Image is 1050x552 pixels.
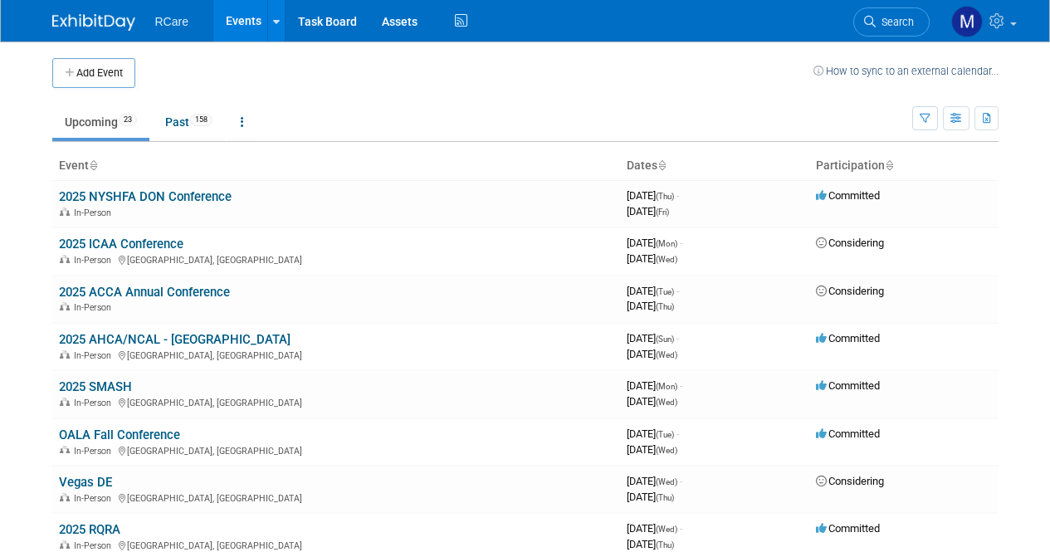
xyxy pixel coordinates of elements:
[627,237,682,249] span: [DATE]
[876,16,914,28] span: Search
[680,522,682,535] span: -
[155,15,188,28] span: RCare
[74,255,116,266] span: In-Person
[853,7,930,37] a: Search
[59,475,112,490] a: Vegas DE
[816,475,884,487] span: Considering
[52,152,620,180] th: Event
[627,205,669,217] span: [DATE]
[813,65,999,77] a: How to sync to an external calendar...
[59,348,613,361] div: [GEOGRAPHIC_DATA], [GEOGRAPHIC_DATA]
[153,106,225,138] a: Past158
[816,332,880,344] span: Committed
[59,189,232,204] a: 2025 NYSHFA DON Conference
[656,239,677,248] span: (Mon)
[627,427,679,440] span: [DATE]
[620,152,809,180] th: Dates
[59,332,291,347] a: 2025 AHCA/NCAL - [GEOGRAPHIC_DATA]
[59,538,613,551] div: [GEOGRAPHIC_DATA], [GEOGRAPHIC_DATA]
[680,237,682,249] span: -
[59,237,183,252] a: 2025 ICAA Conference
[656,382,677,391] span: (Mon)
[74,493,116,504] span: In-Person
[59,285,230,300] a: 2025 ACCA Annual Conference
[74,208,116,218] span: In-Person
[60,255,70,263] img: In-Person Event
[656,208,669,217] span: (Fri)
[60,398,70,406] img: In-Person Event
[656,192,674,201] span: (Thu)
[656,335,674,344] span: (Sun)
[60,350,70,359] img: In-Person Event
[816,427,880,440] span: Committed
[627,189,679,202] span: [DATE]
[59,522,120,537] a: 2025 RQRA
[59,427,180,442] a: OALA Fall Conference
[656,287,674,296] span: (Tue)
[627,332,679,344] span: [DATE]
[59,491,613,504] div: [GEOGRAPHIC_DATA], [GEOGRAPHIC_DATA]
[816,237,884,249] span: Considering
[59,395,613,408] div: [GEOGRAPHIC_DATA], [GEOGRAPHIC_DATA]
[74,540,116,551] span: In-Person
[656,255,677,264] span: (Wed)
[627,443,677,456] span: [DATE]
[816,189,880,202] span: Committed
[60,493,70,501] img: In-Person Event
[60,446,70,454] img: In-Person Event
[676,285,679,297] span: -
[52,58,135,88] button: Add Event
[59,443,613,457] div: [GEOGRAPHIC_DATA], [GEOGRAPHIC_DATA]
[74,398,116,408] span: In-Person
[74,350,116,361] span: In-Person
[60,540,70,549] img: In-Person Event
[60,302,70,310] img: In-Person Event
[656,350,677,359] span: (Wed)
[627,395,677,408] span: [DATE]
[627,491,674,503] span: [DATE]
[627,348,677,360] span: [DATE]
[656,446,677,455] span: (Wed)
[52,14,135,31] img: ExhibitDay
[656,398,677,407] span: (Wed)
[656,302,674,311] span: (Thu)
[676,332,679,344] span: -
[885,159,893,172] a: Sort by Participation Type
[816,379,880,392] span: Committed
[89,159,97,172] a: Sort by Event Name
[656,525,677,534] span: (Wed)
[816,522,880,535] span: Committed
[59,252,613,266] div: [GEOGRAPHIC_DATA], [GEOGRAPHIC_DATA]
[52,106,149,138] a: Upcoming23
[656,477,677,486] span: (Wed)
[119,114,137,126] span: 23
[656,493,674,502] span: (Thu)
[656,430,674,439] span: (Tue)
[627,379,682,392] span: [DATE]
[680,475,682,487] span: -
[656,540,674,550] span: (Thu)
[190,114,212,126] span: 158
[60,208,70,216] img: In-Person Event
[627,475,682,487] span: [DATE]
[627,538,674,550] span: [DATE]
[627,252,677,265] span: [DATE]
[74,302,116,313] span: In-Person
[627,522,682,535] span: [DATE]
[59,379,132,394] a: 2025 SMASH
[951,6,983,37] img: Mila Vasquez
[816,285,884,297] span: Considering
[676,427,679,440] span: -
[627,285,679,297] span: [DATE]
[657,159,666,172] a: Sort by Start Date
[676,189,679,202] span: -
[809,152,999,180] th: Participation
[74,446,116,457] span: In-Person
[627,300,674,312] span: [DATE]
[680,379,682,392] span: -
